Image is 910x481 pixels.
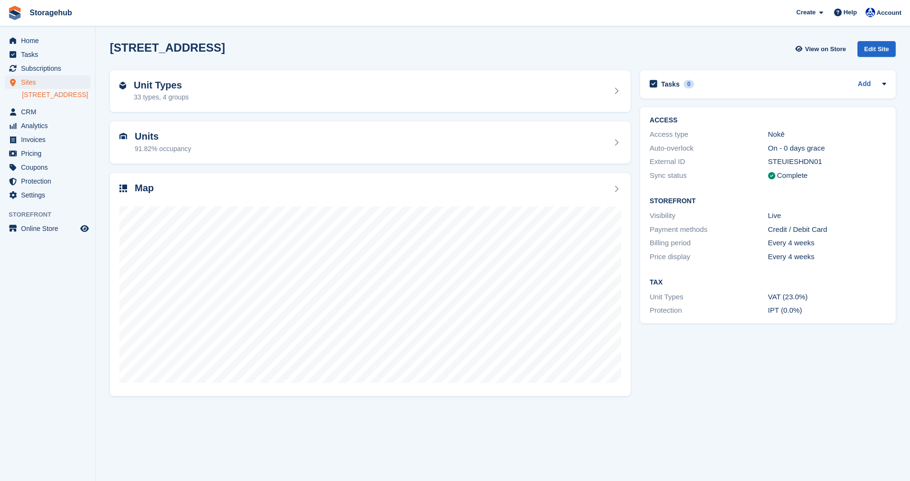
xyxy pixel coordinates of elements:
[21,188,78,202] span: Settings
[768,143,886,154] div: On - 0 days grace
[650,305,768,316] div: Protection
[134,92,189,102] div: 33 types, 4 groups
[135,131,191,142] h2: Units
[650,156,768,167] div: External ID
[21,62,78,75] span: Subscriptions
[768,251,886,262] div: Every 4 weeks
[650,279,886,286] h2: Tax
[21,119,78,132] span: Analytics
[650,292,768,303] div: Unit Types
[650,197,886,205] h2: Storefront
[768,238,886,249] div: Every 4 weeks
[119,133,127,140] img: unit-icn-7be61d7bf1b0ce9d3e12c5938cc71ed9869f7b940bace4675aadf7bd6d80202e.svg
[21,76,78,89] span: Sites
[110,70,631,112] a: Unit Types 33 types, 4 groups
[857,41,896,61] a: Edit Site
[796,8,815,17] span: Create
[119,185,127,192] img: map-icn-33ee37083ee616e46c38cad1a60f524a97daa1e2b2c8c0bc3eb3415660979fc1.svg
[5,48,90,61] a: menu
[650,238,768,249] div: Billing period
[119,82,126,89] img: unit-type-icn-2b2737a686de81e16bb02015468b77c625bbabd49415b5ef34ead5e3b44a266d.svg
[877,8,901,18] span: Account
[110,41,225,54] h2: [STREET_ADDRESS]
[21,147,78,160] span: Pricing
[794,41,850,57] a: View on Store
[661,80,680,88] h2: Tasks
[5,34,90,47] a: menu
[26,5,76,21] a: Storagehub
[8,6,22,20] img: stora-icon-8386f47178a22dfd0bd8f6a31ec36ba5ce8667c1dd55bd0f319d3a0aa187defe.svg
[5,222,90,235] a: menu
[650,117,886,124] h2: ACCESS
[9,210,95,219] span: Storefront
[768,292,886,303] div: VAT (23.0%)
[5,175,90,188] a: menu
[768,129,886,140] div: Nokē
[844,8,857,17] span: Help
[650,129,768,140] div: Access type
[134,80,189,91] h2: Unit Types
[5,119,90,132] a: menu
[21,175,78,188] span: Protection
[21,133,78,146] span: Invoices
[857,41,896,57] div: Edit Site
[650,170,768,181] div: Sync status
[684,80,695,88] div: 0
[5,188,90,202] a: menu
[5,76,90,89] a: menu
[5,147,90,160] a: menu
[768,210,886,221] div: Live
[650,210,768,221] div: Visibility
[777,170,808,181] div: Complete
[21,48,78,61] span: Tasks
[768,224,886,235] div: Credit / Debit Card
[5,62,90,75] a: menu
[21,222,78,235] span: Online Store
[79,223,90,234] a: Preview store
[650,143,768,154] div: Auto-overlock
[858,79,871,90] a: Add
[110,173,631,396] a: Map
[21,105,78,119] span: CRM
[650,224,768,235] div: Payment methods
[866,8,875,17] img: Vladimir Osojnik
[135,144,191,154] div: 91.82% occupancy
[21,161,78,174] span: Coupons
[805,44,846,54] span: View on Store
[5,161,90,174] a: menu
[768,305,886,316] div: IPT (0.0%)
[768,156,886,167] div: STEUIESHDN01
[21,34,78,47] span: Home
[22,90,90,99] a: [STREET_ADDRESS]
[5,105,90,119] a: menu
[5,133,90,146] a: menu
[135,183,154,194] h2: Map
[650,251,768,262] div: Price display
[110,121,631,164] a: Units 91.82% occupancy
